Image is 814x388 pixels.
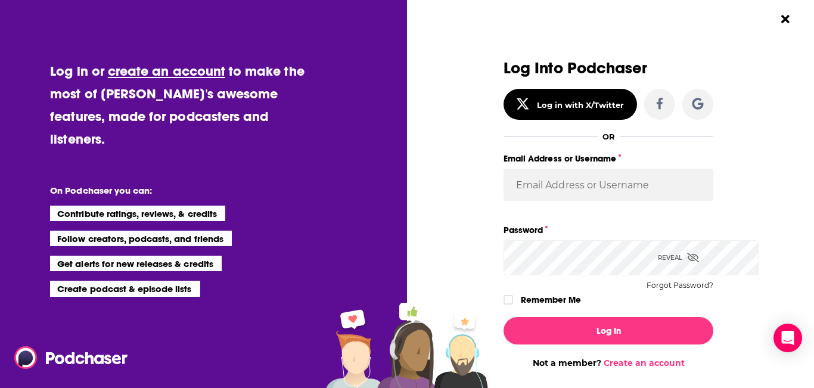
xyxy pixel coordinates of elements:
li: Get alerts for new releases & credits [50,256,221,271]
div: Reveal [658,240,699,275]
div: Not a member? [504,358,713,368]
li: Follow creators, podcasts, and friends [50,231,232,246]
label: Remember Me [521,292,581,308]
img: Podchaser - Follow, Share and Rate Podcasts [14,346,129,369]
li: Create podcast & episode lists [50,281,200,296]
a: Podchaser - Follow, Share and Rate Podcasts [14,346,119,369]
div: Open Intercom Messenger [773,324,802,352]
li: Contribute ratings, reviews, & credits [50,206,225,221]
button: Close Button [774,8,797,30]
div: Log in with X/Twitter [537,100,625,110]
div: OR [602,132,615,141]
button: Log In [504,317,713,344]
input: Email Address or Username [504,169,713,201]
a: Create an account [604,358,685,368]
li: On Podchaser you can: [50,185,288,196]
h3: Log Into Podchaser [504,60,713,77]
a: create an account [108,63,225,79]
button: Log in with X/Twitter [504,89,637,120]
button: Forgot Password? [647,281,713,290]
label: Password [504,222,713,238]
label: Email Address or Username [504,151,713,166]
